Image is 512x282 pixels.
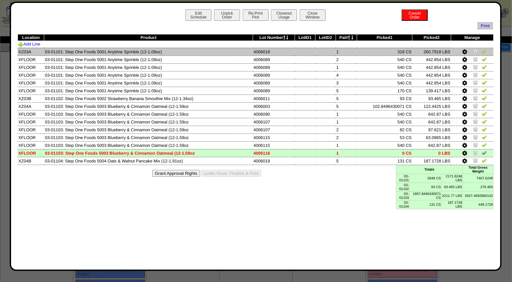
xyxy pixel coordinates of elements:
[482,64,487,70] img: Verify Pick
[412,48,451,56] td: 260.7918 LBS
[44,71,253,79] td: 03-01101: Step One Foods 5001 Anytime Sprinkle (12-1.09oz)
[336,149,357,157] td: 1
[295,34,316,41] th: LotID1
[253,126,295,134] td: 4006107
[214,9,240,21] button: UnpickOrder
[412,149,451,157] td: 0 LBS
[463,191,494,200] td: 5927.4692860142
[473,158,478,163] img: Zero Item and Verify
[336,102,357,110] td: 5
[473,142,478,147] img: Zero Item and Verify
[412,102,451,110] td: 122.4425 LBS
[473,111,478,116] img: Zero Item and Verify
[18,95,44,102] td: XZ03B
[44,48,253,56] td: 03-01101: Step One Foods 5001 Anytime Sprinkle (12-1.09oz)
[18,34,44,41] th: Location
[473,96,478,101] img: Zero Item and Verify
[315,34,336,41] th: LotID2
[441,174,463,183] td: 2171.6248 LBS
[482,72,487,77] img: Verify Pick
[396,200,410,209] td: 03-01104
[402,9,428,21] button: CancelOrder
[271,9,297,21] button: CloseoutUsage
[482,88,487,93] img: Verify Pick
[300,9,326,21] button: CloseWindow
[44,141,253,149] td: 03-01103: Step One Foods 5003 Blueberry & Cinnamon Oatmeal (12-1.59oz
[441,191,463,200] td: 2211.77 LBS
[482,103,487,109] img: Verify Pick
[299,15,326,19] a: CloseWindow
[44,157,253,165] td: 03-01104: Step One Foods 5004 Oats & Walnut Pancake Mix (12-1.91oz)
[482,119,487,124] img: Verify Pick
[482,111,487,116] img: Verify Pick
[412,79,451,87] td: 442.854 LBS
[478,22,492,29] a: Print
[473,127,478,132] img: Zero Item and Verify
[463,174,494,183] td: 7467.6248
[44,149,253,157] td: 03-01103: Step One Foods 5003 Blueberry & Cinnamon Oatmeal (12-1.59oz
[44,87,253,95] td: 03-01101: Step One Foods 5001 Anytime Sprinkle (12-1.09oz)
[441,183,463,191] td: 93.465 LBS
[201,170,261,177] button: Looks Good: Finalize & Print
[152,170,200,177] button: Grant Approval Rights
[473,135,478,140] img: Zero Item and Verify
[396,174,410,183] td: 03-01101
[336,56,357,63] td: 2
[336,63,357,71] td: 1
[44,126,253,134] td: 03-01103: Step One Foods 5003 Blueberry & Cinnamon Oatmeal (12-1.59oz
[253,71,295,79] td: 4006089
[336,134,357,141] td: 2
[18,141,44,149] td: XFLOOR
[412,118,451,126] td: 642.87 LBS
[18,56,44,63] td: XFLOOR
[44,102,253,110] td: 03-01103: Step One Foods 5003 Blueberry & Cinnamon Oatmeal (12-1.59oz
[357,34,412,41] th: Picked1
[473,150,478,155] img: Zero Item and Verify
[44,95,253,102] td: 03-01102: Step One Foods 5002 Strawberry Banana Smoothie Mix (12-1.34oz)
[473,103,478,109] img: Zero Item and Verify
[357,149,412,157] td: 0 CS
[336,87,357,95] td: 5
[336,157,357,165] td: 5
[18,79,44,87] td: XFLOOR
[412,34,451,41] th: Picked2
[185,9,211,21] button: EditSchedule
[44,56,253,63] td: 03-01101: Step One Foods 5001 Anytime Sprinkle (12-1.09oz)
[463,165,494,174] td: Total Gross Weight
[18,48,44,56] td: XZ03A
[412,95,451,102] td: 93.465 LBS
[482,127,487,132] img: Verify Pick
[336,110,357,118] td: 1
[482,80,487,85] img: Verify Pick
[410,191,441,200] td: 1857.8496430071 CS
[18,157,44,165] td: XZ04B
[357,141,412,149] td: 540 CS
[463,200,494,209] td: 449.1728
[473,119,478,124] img: Zero Item and Verify
[482,57,487,62] img: Verify Pick
[243,9,269,21] button: Re-PrintPick
[44,134,253,141] td: 03-01103: Step One Foods 5003 Blueberry & Cinnamon Oatmeal (12-1.59oz
[336,48,357,56] td: 1
[357,79,412,87] td: 540 CS
[253,149,295,157] td: 4006116
[412,126,451,134] td: 97.621 LBS
[253,110,295,118] td: 4006090
[253,79,295,87] td: 4006089
[253,87,295,95] td: 4006089
[410,174,441,183] td: 2648 CS
[18,110,44,118] td: XFLOOR
[412,87,451,95] td: 139.417 LBS
[44,63,253,71] td: 03-01101: Step One Foods 5001 Anytime Sprinkle (12-1.09oz)
[18,102,44,110] td: XZ04A
[253,157,295,165] td: 4006019
[396,191,410,200] td: 03-01103
[44,79,253,87] td: 03-01101: Step One Foods 5001 Anytime Sprinkle (12-1.09oz)
[357,126,412,134] td: 82 CS
[412,134,451,141] td: 63.0965 LBS
[357,63,412,71] td: 540 CS
[253,63,295,71] td: 4006089
[44,110,253,118] td: 03-01103: Step One Foods 5003 Blueberry & Cinnamon Oatmeal (12-1.59oz
[18,63,44,71] td: XFLOOR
